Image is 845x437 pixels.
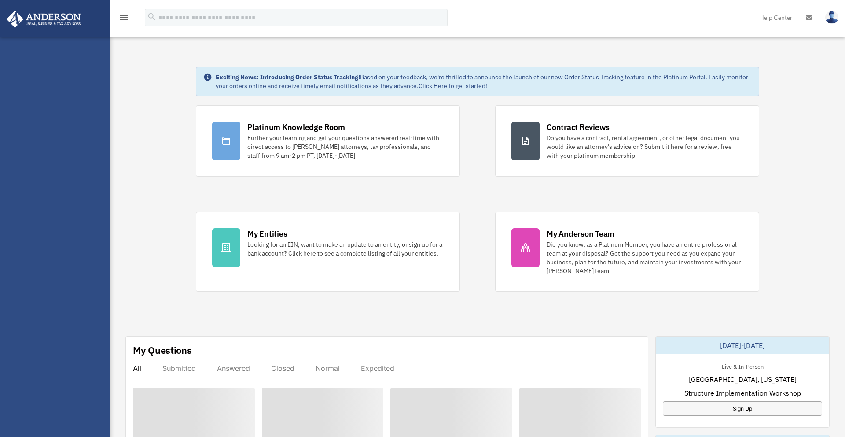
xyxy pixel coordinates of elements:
strong: Exciting News: Introducing Order Status Tracking! [216,73,360,81]
div: My Questions [133,344,192,357]
div: Expedited [361,364,394,373]
div: Looking for an EIN, want to make an update to an entity, or sign up for a bank account? Click her... [247,240,444,258]
div: Submitted [162,364,196,373]
a: menu [119,15,129,23]
a: My Entities Looking for an EIN, want to make an update to an entity, or sign up for a bank accoun... [196,212,460,292]
div: Do you have a contract, rental agreement, or other legal document you would like an attorney's ad... [547,133,743,160]
span: [GEOGRAPHIC_DATA], [US_STATE] [689,374,797,385]
div: My Entities [247,228,287,239]
img: User Pic [825,11,838,24]
div: My Anderson Team [547,228,614,239]
div: Live & In-Person [715,361,771,370]
a: Sign Up [663,401,822,416]
a: Contract Reviews Do you have a contract, rental agreement, or other legal document you would like... [495,105,759,177]
div: Normal [316,364,340,373]
div: Based on your feedback, we're thrilled to announce the launch of our new Order Status Tracking fe... [216,73,752,90]
i: menu [119,12,129,23]
a: My Anderson Team Did you know, as a Platinum Member, you have an entire professional team at your... [495,212,759,292]
a: Click Here to get started! [419,82,487,90]
div: Answered [217,364,250,373]
div: Contract Reviews [547,122,610,133]
a: Platinum Knowledge Room Further your learning and get your questions answered real-time with dire... [196,105,460,177]
span: Structure Implementation Workshop [684,388,801,398]
div: Closed [271,364,294,373]
div: Platinum Knowledge Room [247,122,345,133]
img: Anderson Advisors Platinum Portal [4,11,84,28]
i: search [147,12,157,22]
div: All [133,364,141,373]
div: Further your learning and get your questions answered real-time with direct access to [PERSON_NAM... [247,133,444,160]
div: Did you know, as a Platinum Member, you have an entire professional team at your disposal? Get th... [547,240,743,275]
div: [DATE]-[DATE] [656,337,829,354]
